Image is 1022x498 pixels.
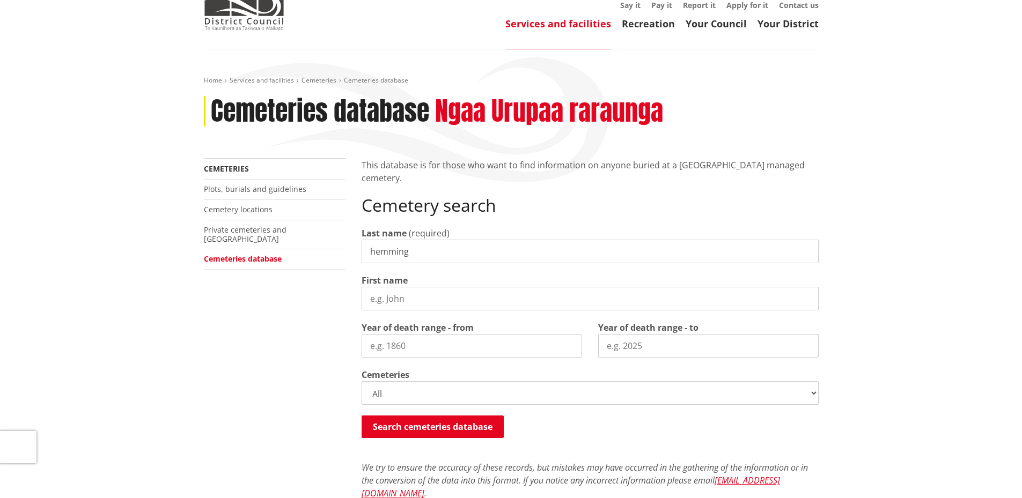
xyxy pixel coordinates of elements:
h1: Cemeteries database [211,96,429,127]
input: e.g. 2025 [598,334,819,358]
label: Cemeteries [362,368,409,381]
label: Year of death range - to [598,321,699,334]
a: Plots, burials and guidelines [204,184,306,194]
a: Your District [758,17,819,30]
a: Cemeteries database [204,254,282,264]
a: Cemetery locations [204,204,273,214]
input: e.g. 1860 [362,334,582,358]
a: Your Council [686,17,747,30]
h2: Cemetery search [362,195,819,215]
a: Cemeteries [302,76,336,85]
a: Services and facilities [505,17,611,30]
label: Last name [362,227,407,240]
label: First name [362,274,408,287]
a: Cemeteries [204,163,249,174]
a: Private cemeteries and [GEOGRAPHIC_DATA] [204,225,286,244]
span: Cemeteries database [344,76,408,85]
label: Year of death range - from [362,321,474,334]
a: Recreation [622,17,675,30]
input: e.g. Smith [362,240,819,263]
button: Search cemeteries database [362,415,504,438]
a: Services and facilities [230,76,294,85]
a: Home [204,76,222,85]
iframe: Messenger Launcher [973,453,1011,492]
h2: Ngaa Urupaa raraunga [435,96,663,127]
nav: breadcrumb [204,76,819,85]
p: This database is for those who want to find information on anyone buried at a [GEOGRAPHIC_DATA] m... [362,159,819,184]
span: (required) [409,227,450,239]
input: e.g. John [362,287,819,310]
